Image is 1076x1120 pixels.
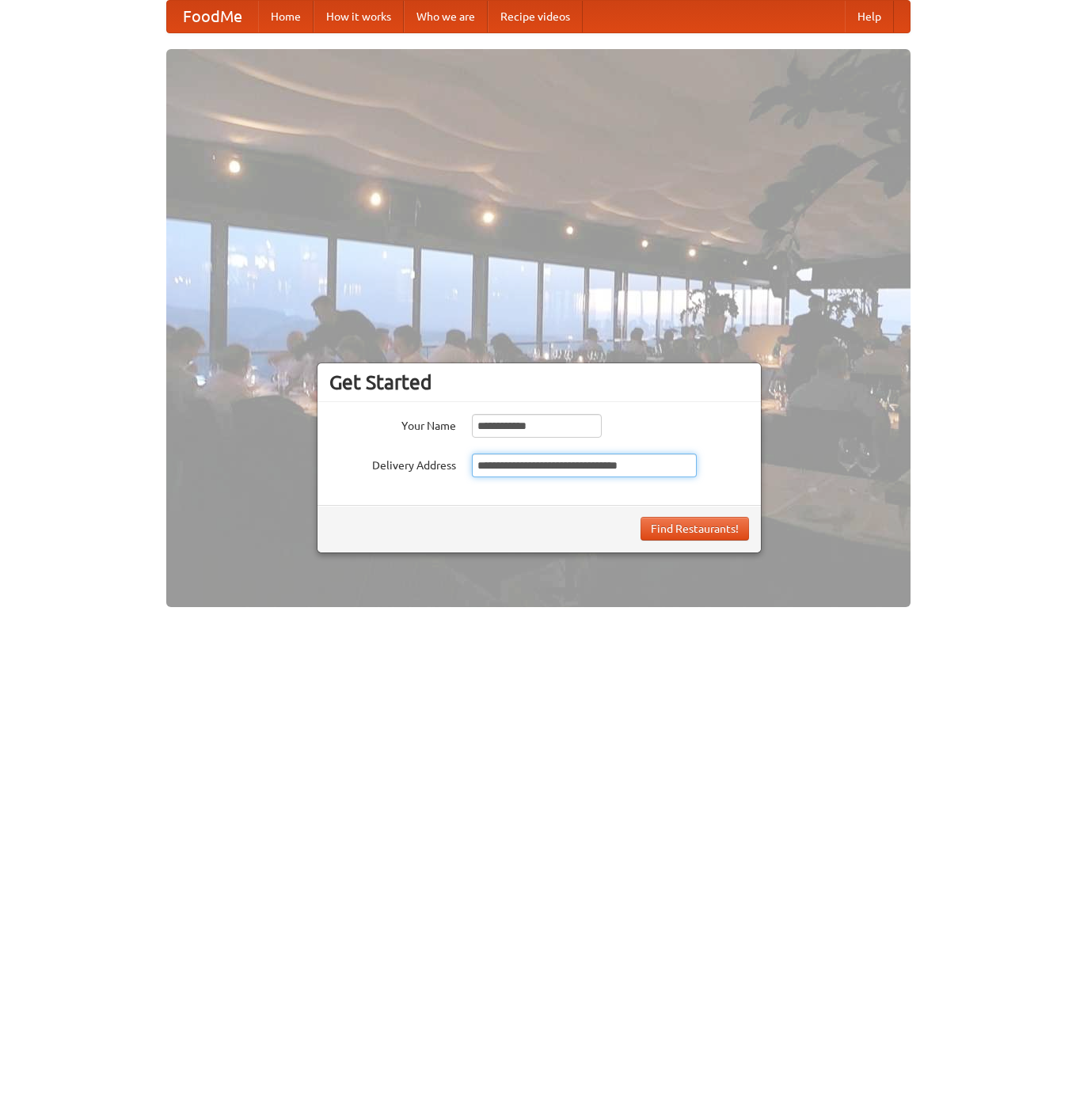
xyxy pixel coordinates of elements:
a: How it works [314,1,404,32]
a: Recipe videos [488,1,583,32]
a: Who we are [404,1,488,32]
label: Your Name [329,414,456,434]
a: Home [258,1,314,32]
label: Delivery Address [329,454,456,473]
h3: Get Started [329,370,749,394]
a: FoodMe [167,1,258,32]
button: Find Restaurants! [641,517,749,541]
a: Help [845,1,894,32]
